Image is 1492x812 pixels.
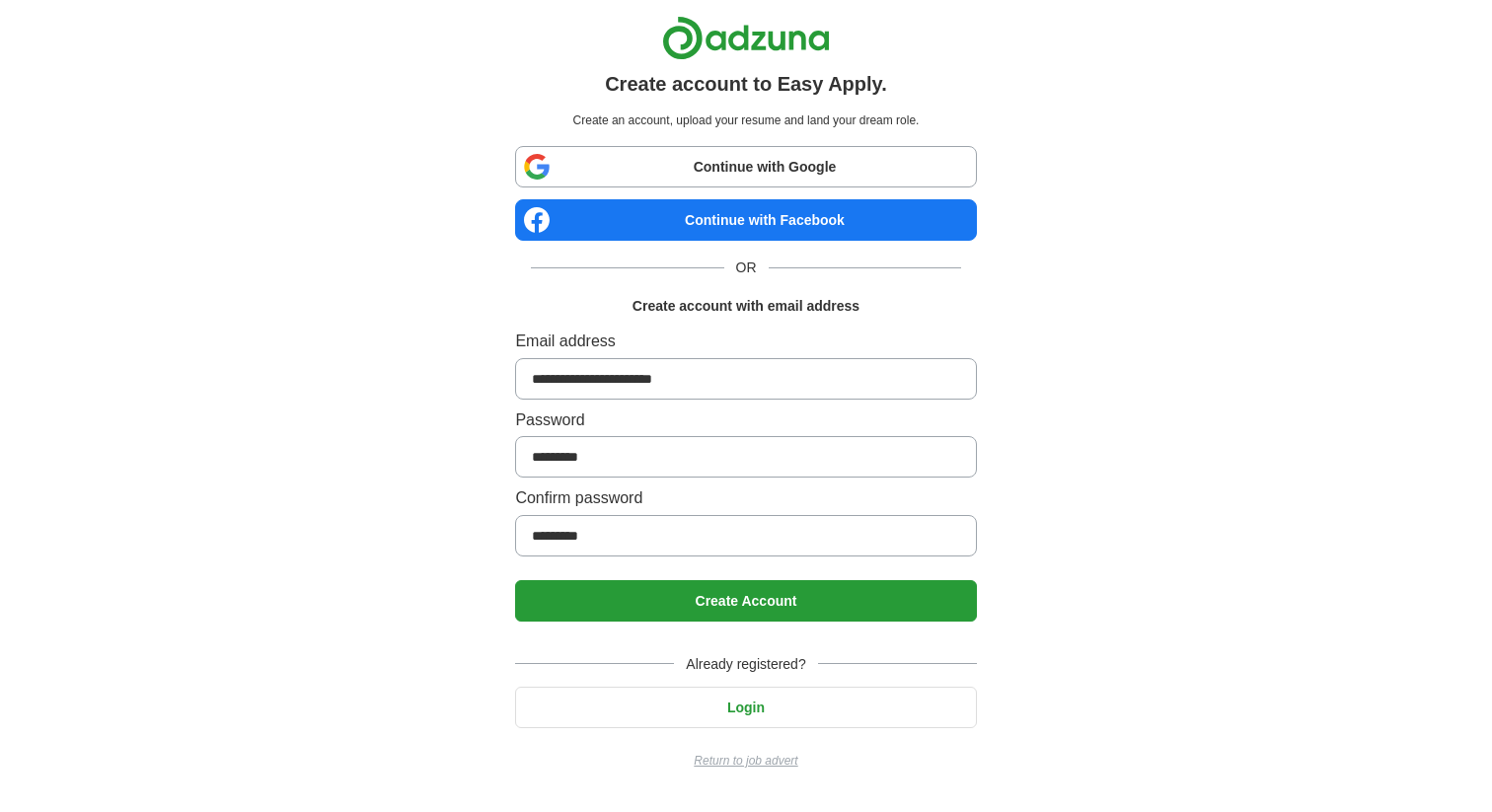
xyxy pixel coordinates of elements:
[515,407,976,433] label: Password
[515,580,976,622] button: Create Account
[605,68,887,100] h1: Create account to Easy Apply.
[515,700,976,715] a: Login
[674,653,817,675] span: Already registered?
[515,146,976,187] a: Continue with Google
[519,111,972,130] p: Create an account, upload your resume and land your dream role.
[515,485,976,511] label: Confirm password
[515,687,976,728] button: Login
[724,257,769,278] span: OR
[662,16,830,60] img: Adzuna logo
[515,752,976,771] a: Return to job advert
[633,295,859,317] h1: Create account with email address
[515,329,976,354] label: Email address
[515,199,976,241] a: Continue with Facebook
